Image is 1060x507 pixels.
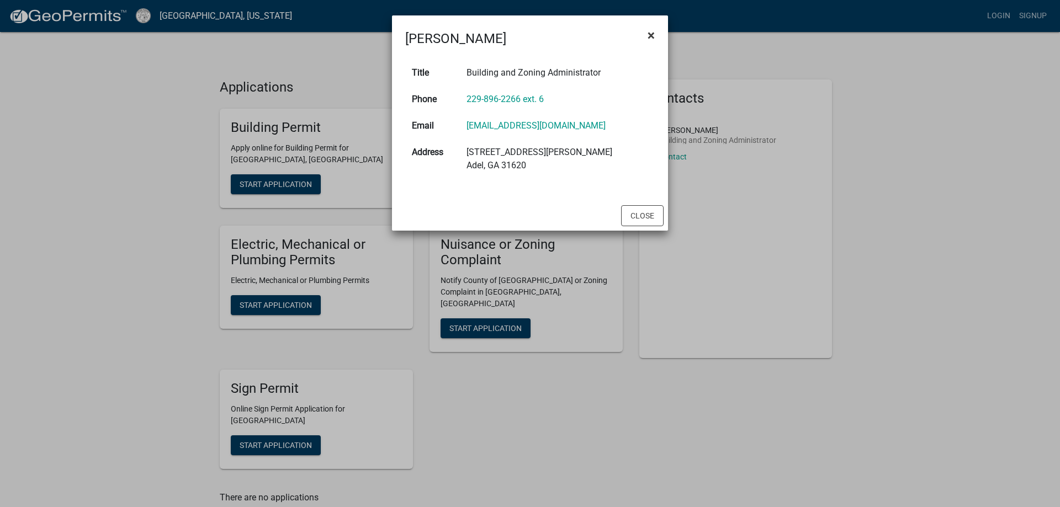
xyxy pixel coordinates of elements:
th: Phone [405,86,460,113]
td: Building and Zoning Administrator [460,60,655,86]
th: Title [405,60,460,86]
span: × [648,28,655,43]
a: 229-896-2266 ext. 6 [467,94,544,104]
a: [EMAIL_ADDRESS][DOMAIN_NAME] [467,120,606,131]
th: Email [405,113,460,139]
th: Address [405,139,460,179]
td: [STREET_ADDRESS][PERSON_NAME] Adel, GA 31620 [460,139,655,179]
h4: [PERSON_NAME] [405,29,506,49]
button: Close [621,205,664,226]
button: Close [639,20,664,51]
